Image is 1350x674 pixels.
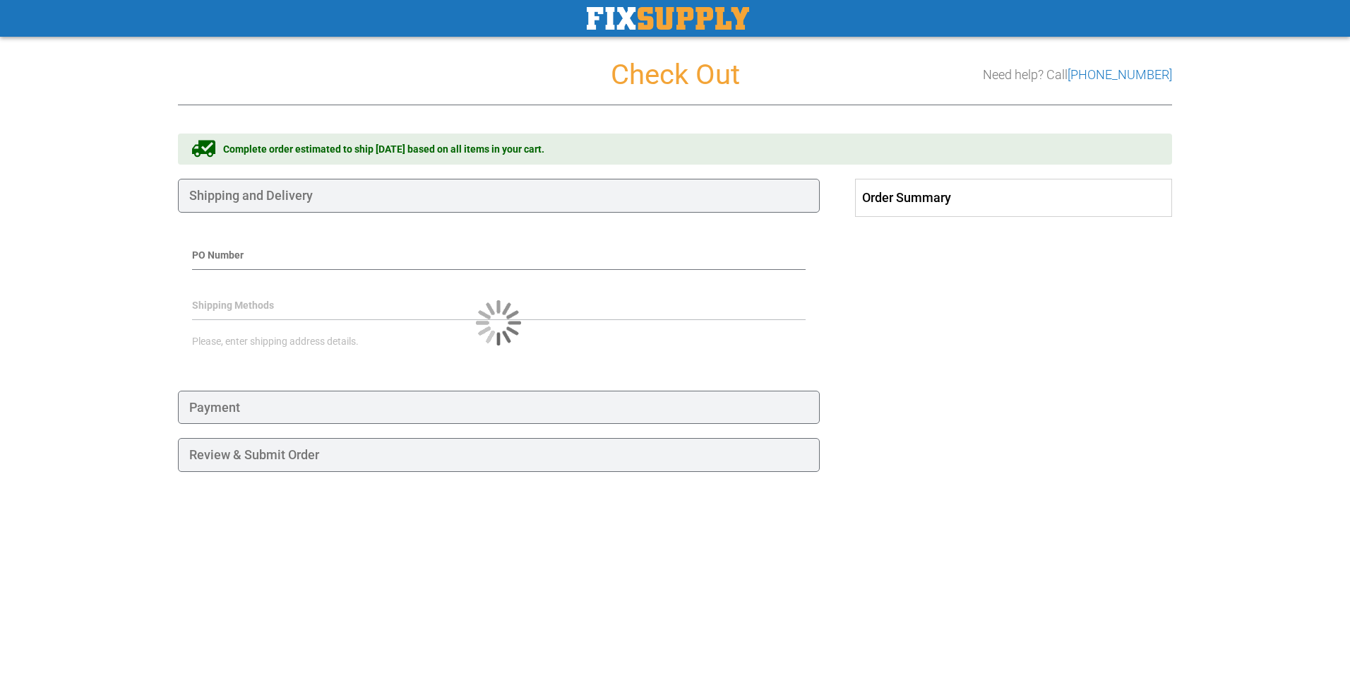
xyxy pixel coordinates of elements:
[1068,67,1172,82] a: [PHONE_NUMBER]
[476,300,521,345] img: Loading...
[587,7,749,30] a: store logo
[223,142,544,156] span: Complete order estimated to ship [DATE] based on all items in your cart.
[855,179,1172,217] span: Order Summary
[178,59,1172,90] h1: Check Out
[587,7,749,30] img: Fix Industrial Supply
[192,248,806,270] div: PO Number
[178,438,820,472] div: Review & Submit Order
[983,68,1172,82] h3: Need help? Call
[178,391,820,425] div: Payment
[178,179,820,213] div: Shipping and Delivery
